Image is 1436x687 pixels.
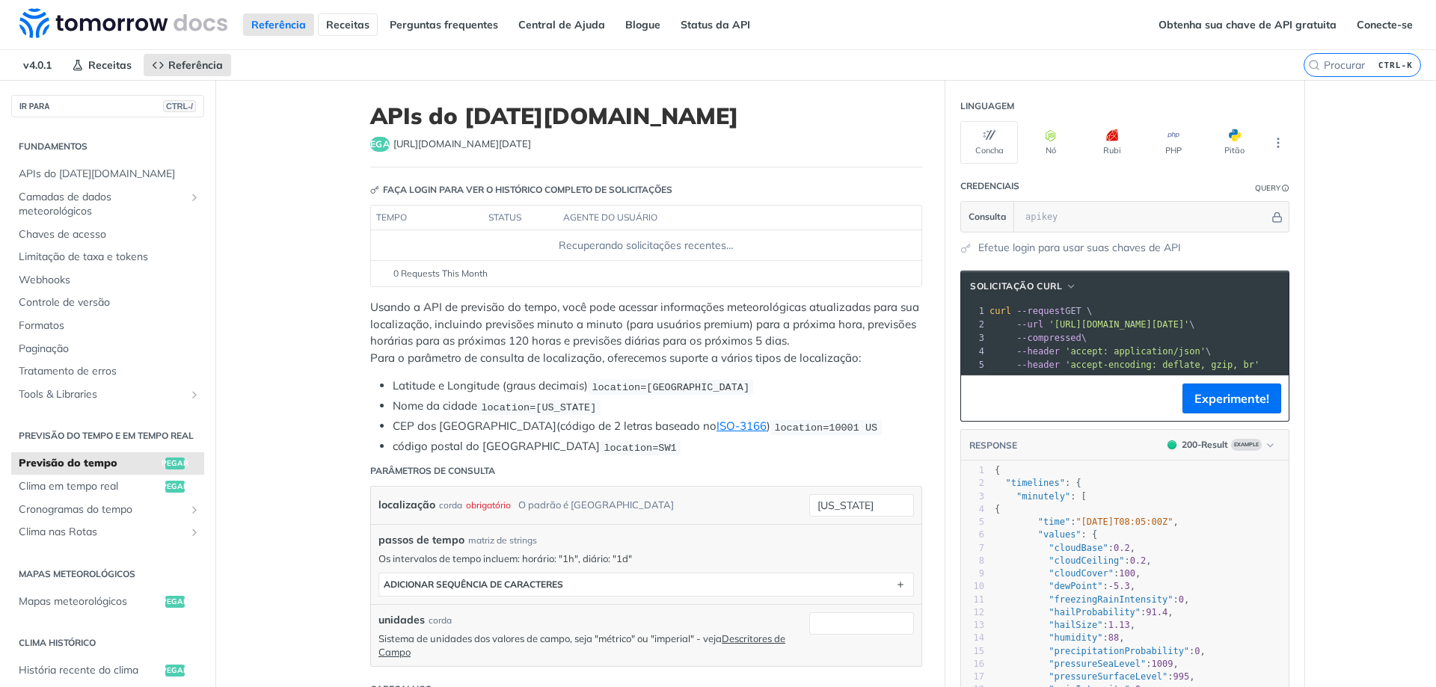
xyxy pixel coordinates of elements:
[1173,671,1189,682] span: 995
[1076,517,1173,527] span: "[DATE]T08:05:00Z"
[1049,568,1114,579] span: "cloudCover"
[1018,202,1269,232] input: apikey
[1269,209,1285,224] button: Hide
[672,13,758,36] a: Status da API
[11,591,204,613] a: Mapas meteorológicospegar
[162,665,188,675] font: pegar
[64,54,140,76] a: Receitas
[961,580,984,593] div: 10
[378,632,785,658] a: Descritores de Campo
[978,240,1181,256] a: Efetue login para usar suas chaves de API
[19,8,227,38] img: Documentação da API do clima do Tomorrow.io
[1108,581,1114,591] span: -
[961,619,984,632] div: 13
[378,613,425,626] font: unidades
[995,555,1152,566] span: : ,
[378,632,722,644] font: Sistema de unidades dos valores de campo, seja "métrico" ou "imperial" - veja
[188,191,200,203] button: Mostrar subpáginas para Camadas de Dados Meteorológicos
[717,419,767,433] font: ISO-3166
[681,18,750,31] font: Status da API
[1375,58,1417,73] kbd: CTRL-K
[969,438,1018,453] button: RESPONSE
[961,606,984,619] div: 12
[961,490,984,503] div: 3
[960,121,1018,164] button: Concha
[1049,581,1102,591] span: "dewPoint"
[1179,594,1184,605] span: 0
[393,138,531,150] font: [URL][DOMAIN_NAME][DATE]
[970,280,1063,292] font: Solicitação cURL
[19,167,175,180] font: APIs do [DATE][DOMAIN_NAME]
[11,338,204,360] a: Paginação
[975,145,1004,155] font: Concha
[1038,529,1081,540] span: "values"
[960,100,1014,111] font: Linguagem
[563,212,657,223] font: agente do usuário
[11,452,204,475] a: Previsão do tempopegar
[1065,346,1206,357] span: 'accept: application/json'
[1146,607,1167,617] span: 91.4
[384,579,434,590] font: ADICIONAR
[1065,360,1259,370] span: 'accept-encoding: deflate, gzip, br'
[592,381,749,392] span: location=[GEOGRAPHIC_DATA]
[995,671,1194,682] span: : ,
[989,319,1195,330] span: \
[989,306,1092,316] span: GET \
[995,504,1000,514] span: {
[965,279,1081,294] button: Solicitação cURL
[11,163,204,185] a: APIs do [DATE][DOMAIN_NAME]
[19,430,194,441] font: Previsão do tempo e em tempo real
[1182,438,1228,452] div: 200 - Result
[1150,13,1345,36] a: Obtenha sua chave de API gratuita
[162,597,188,606] font: pegar
[11,360,204,383] a: Tratamento de erros
[168,58,223,72] font: Referência
[1016,346,1060,357] span: --header
[379,573,913,596] button: ADICIONAR sequência de caracteres
[1159,18,1337,31] font: Obtenha sua chave de API gratuita
[995,620,1135,630] span: : ,
[1224,145,1245,155] font: Pitão
[11,186,204,223] a: Camadas de dados meteorológicosMostrar subpáginas para Camadas de Dados Meteorológicos
[961,358,987,372] div: 5
[1231,439,1262,451] span: Example
[1016,360,1060,370] span: --header
[466,499,511,511] font: obrigatório
[995,491,1087,502] span: : [
[1049,319,1189,330] span: '[URL][DOMAIN_NAME][DATE]'
[961,477,984,490] div: 2
[378,498,435,511] font: localização
[19,502,132,516] font: Cronogramas do tempo
[166,102,193,111] font: CTRL-/
[393,439,600,453] font: código postal do [GEOGRAPHIC_DATA]
[19,637,96,648] font: Clima histórico
[961,304,987,318] div: 1
[961,671,984,683] div: 17
[961,529,984,541] div: 6
[1016,491,1070,502] span: "minutely"
[995,607,1173,617] span: : ,
[11,659,204,682] a: História recente do climapegar
[1049,543,1108,553] span: "cloudBase"
[19,479,118,493] font: Clima em tempo real
[393,137,531,152] span: https://api.tomorrow.io/v4/weather/forecast
[390,18,498,31] font: Perguntas frequentes
[961,202,1014,232] button: Consulta
[393,398,477,413] font: Nome da cidade
[995,594,1189,605] span: : ,
[19,295,110,309] font: Controle de versão
[326,18,369,31] font: Receitas
[162,481,188,491] font: pegar
[1114,581,1130,591] span: 5.3
[1049,607,1141,617] span: "hailProbability"
[370,465,495,476] font: Parâmetros de consulta
[1255,182,1289,194] div: QueryInformation
[376,212,407,223] font: tempo
[19,227,106,241] font: Chaves de acesso
[767,419,770,433] font: )
[144,54,231,76] a: Referência
[429,614,452,626] font: corda
[518,499,674,511] font: O padrão é [GEOGRAPHIC_DATA]
[381,13,506,36] a: Perguntas frequentes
